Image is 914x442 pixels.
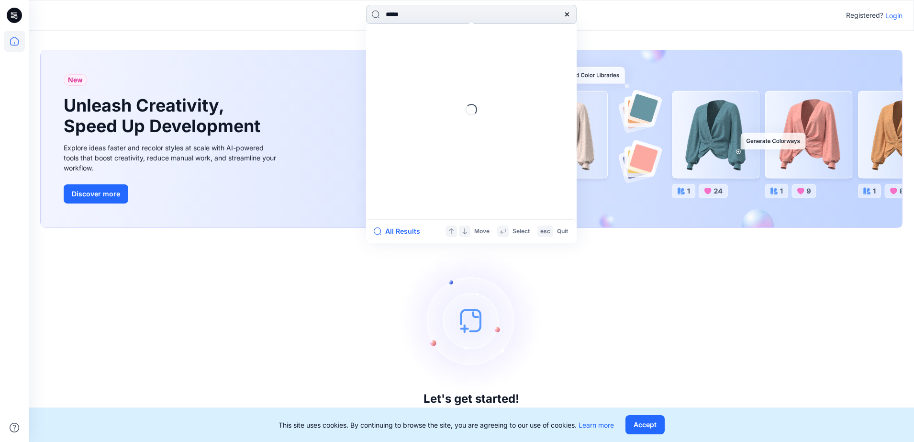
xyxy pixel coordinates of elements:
button: Accept [625,415,665,434]
p: Move [474,227,490,237]
img: empty-state-image.svg [400,249,543,392]
h3: Let's get started! [424,392,519,406]
a: Learn more [579,421,614,429]
div: Explore ideas faster and recolor styles at scale with AI-powered tools that boost creativity, red... [64,143,279,173]
p: Quit [557,227,568,237]
p: Login [885,11,903,21]
p: Registered? [846,10,883,21]
span: New [68,74,83,86]
p: This site uses cookies. By continuing to browse the site, you are agreeing to our use of cookies. [279,420,614,430]
button: Discover more [64,184,128,204]
button: All Results [374,226,426,237]
h1: Unleash Creativity, Speed Up Development [64,95,265,136]
p: Select [513,227,530,237]
a: Discover more [64,184,279,204]
p: esc [540,227,550,237]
